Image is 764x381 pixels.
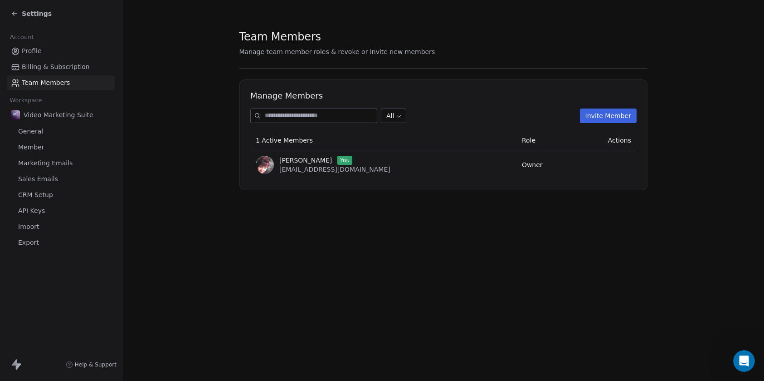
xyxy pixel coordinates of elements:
[608,137,631,144] span: Actions
[256,137,313,144] span: 1 Active Members
[250,90,637,101] h1: Manage Members
[7,156,115,171] a: Marketing Emails
[7,219,115,234] a: Import
[256,156,274,174] img: efyp5cNY36shVOcpyhMCeqrqh6jWvJnOm72x6J3jdOo
[7,124,115,139] a: General
[7,75,115,90] a: Team Members
[7,188,115,203] a: CRM Setup
[22,46,42,56] span: Profile
[60,283,121,320] button: Messages
[18,158,73,168] span: Marketing Emails
[11,9,52,18] a: Settings
[75,306,107,312] span: Messages
[18,127,43,136] span: General
[9,107,172,154] div: Recent messageProfile image for Siddarth?[PERSON_NAME]•[DATE]
[337,156,352,165] span: You
[18,206,45,216] span: API Keys
[40,137,93,147] div: [PERSON_NAME]
[18,238,39,247] span: Export
[75,361,117,368] span: Help & Support
[121,283,181,320] button: Help
[18,80,163,95] p: How can we help?
[7,140,115,155] a: Member
[7,235,115,250] a: Export
[521,161,542,168] span: Owner
[40,129,44,136] span: ?
[144,306,158,312] span: Help
[18,143,44,152] span: Member
[579,109,636,123] button: Invite Member
[239,48,435,55] span: Manage team member roles & revoke or invite new members
[156,15,172,31] div: Close
[20,306,40,312] span: Home
[18,222,39,232] span: Import
[35,15,54,33] img: Profile image for Mrinal
[18,190,53,200] span: CRM Setup
[521,137,535,144] span: Role
[53,15,71,33] img: Profile image for Harinder
[24,110,93,119] span: Video Marketing Suite
[7,44,115,59] a: Profile
[733,350,755,372] iframe: Intercom live chat
[19,167,151,176] div: Send us a message
[22,62,90,72] span: Billing & Subscription
[19,128,37,146] img: Profile image for Siddarth
[66,361,117,368] a: Help & Support
[10,120,172,154] div: Profile image for Siddarth?[PERSON_NAME]•[DATE]
[11,110,20,119] img: VMS-logo.jpeg
[9,159,172,184] div: Send us a message
[6,30,38,44] span: Account
[22,9,52,18] span: Settings
[22,78,70,88] span: Team Members
[18,15,36,33] img: Profile image for Siddarth
[279,156,332,165] span: [PERSON_NAME]
[95,137,120,147] div: • [DATE]
[7,172,115,187] a: Sales Emails
[18,64,163,80] p: Hi [PERSON_NAME]
[279,166,390,173] span: [EMAIL_ADDRESS][DOMAIN_NAME]
[7,203,115,218] a: API Keys
[239,30,321,44] span: Team Members
[19,114,163,124] div: Recent message
[18,174,58,184] span: Sales Emails
[7,59,115,74] a: Billing & Subscription
[6,94,46,107] span: Workspace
